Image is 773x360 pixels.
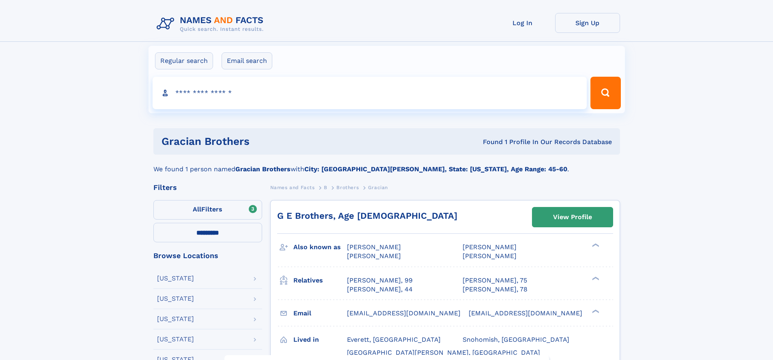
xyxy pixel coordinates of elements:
a: [PERSON_NAME], 78 [463,285,528,294]
a: G E Brothers, Age [DEMOGRAPHIC_DATA] [277,211,457,221]
a: [PERSON_NAME], 44 [347,285,413,294]
span: [EMAIL_ADDRESS][DOMAIN_NAME] [469,309,582,317]
div: Found 1 Profile In Our Records Database [366,138,612,147]
div: [US_STATE] [157,316,194,322]
span: [PERSON_NAME] [347,252,401,260]
div: [US_STATE] [157,275,194,282]
a: [PERSON_NAME], 75 [463,276,527,285]
span: B [324,185,327,190]
a: View Profile [532,207,613,227]
span: [PERSON_NAME] [347,243,401,251]
button: Search Button [590,77,620,109]
a: Log In [490,13,555,33]
h3: Also known as [293,240,347,254]
span: Brothers [336,185,359,190]
h1: gracian brothers [161,136,366,147]
div: ❯ [590,243,600,248]
span: [PERSON_NAME] [463,252,517,260]
span: [PERSON_NAME] [463,243,517,251]
div: [US_STATE] [157,295,194,302]
span: Snohomish, [GEOGRAPHIC_DATA] [463,336,569,343]
div: View Profile [553,208,592,226]
img: Logo Names and Facts [153,13,270,35]
a: B [324,182,327,192]
label: Regular search [155,52,213,69]
span: Gracian [368,185,388,190]
h3: Lived in [293,333,347,347]
h3: Relatives [293,274,347,287]
a: Brothers [336,182,359,192]
div: ❯ [590,276,600,281]
div: ❯ [590,308,600,314]
b: City: [GEOGRAPHIC_DATA][PERSON_NAME], State: [US_STATE], Age Range: 45-60 [304,165,567,173]
div: We found 1 person named with . [153,155,620,174]
span: [EMAIL_ADDRESS][DOMAIN_NAME] [347,309,461,317]
div: [US_STATE] [157,336,194,343]
a: [PERSON_NAME], 99 [347,276,413,285]
input: search input [153,77,587,109]
div: Browse Locations [153,252,262,259]
a: Sign Up [555,13,620,33]
h3: Email [293,306,347,320]
span: All [193,205,201,213]
span: Everett, [GEOGRAPHIC_DATA] [347,336,441,343]
label: Filters [153,200,262,220]
div: Filters [153,184,262,191]
b: Gracian Brothers [235,165,291,173]
label: Email search [222,52,272,69]
span: [GEOGRAPHIC_DATA][PERSON_NAME], [GEOGRAPHIC_DATA] [347,349,540,356]
a: Names and Facts [270,182,315,192]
